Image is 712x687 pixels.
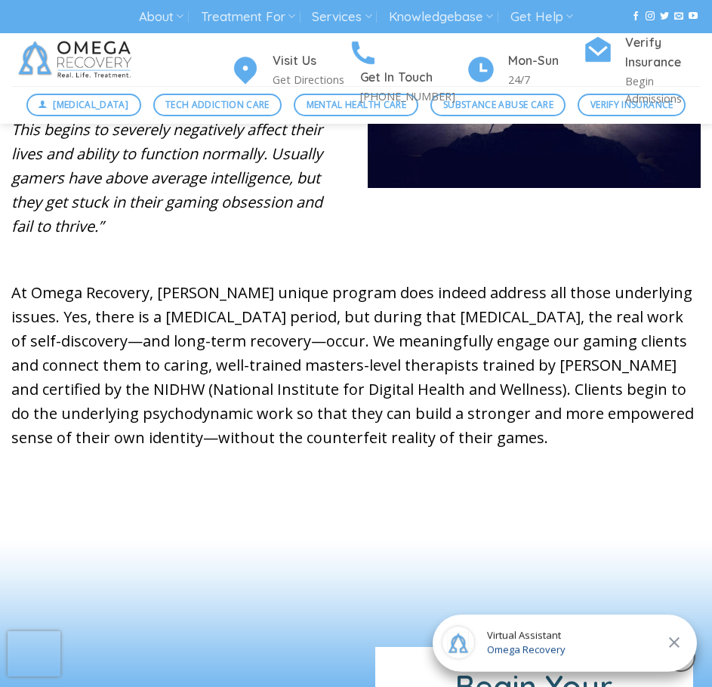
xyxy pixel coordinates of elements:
[11,33,143,86] img: Omega Recovery
[625,72,701,107] p: Begin Admissions
[348,35,466,105] a: Get In Touch [PHONE_NUMBER]
[625,33,701,72] h4: Verify Insurance
[508,71,584,88] p: 24/7
[631,11,640,22] a: Follow on Facebook
[389,3,493,31] a: Knowledgebase
[26,94,141,116] a: [MEDICAL_DATA]
[360,88,466,105] p: [PHONE_NUMBER]
[583,33,701,107] a: Verify Insurance Begin Admissions
[689,11,698,22] a: Follow on YouTube
[646,11,655,22] a: Follow on Instagram
[674,11,683,22] a: Send us an email
[139,3,183,31] a: About
[273,51,348,71] h4: Visit Us
[230,51,348,88] a: Visit Us Get Directions
[312,3,371,31] a: Services
[360,68,466,88] h4: Get In Touch
[153,94,282,116] a: Tech Addiction Care
[273,71,348,88] p: Get Directions
[11,281,701,450] p: At Omega Recovery, [PERSON_NAME] unique program does indeed address all those underlying issues. ...
[201,3,295,31] a: Treatment For
[508,51,584,71] h4: Mon-Sun
[660,11,669,22] a: Follow on Twitter
[53,97,128,112] span: [MEDICAL_DATA]
[11,71,322,236] em: “Approximately 10% of gamers will develop [MEDICAL_DATA] around their gaming use. This begins to ...
[510,3,573,31] a: Get Help
[165,97,270,112] span: Tech Addiction Care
